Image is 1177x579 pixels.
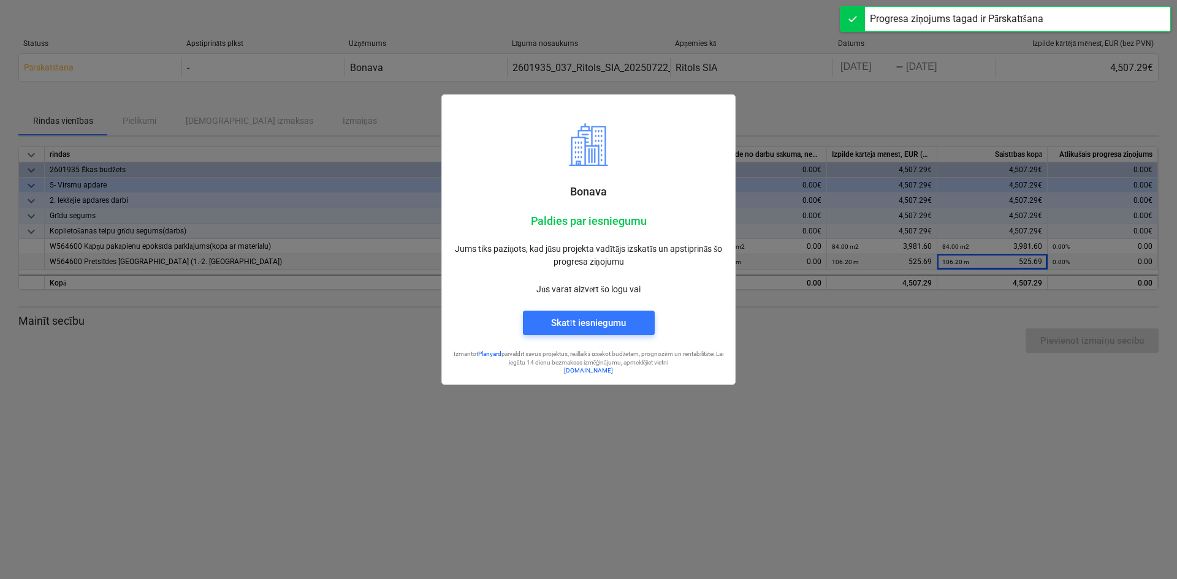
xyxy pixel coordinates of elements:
button: Skatīt iesniegumu [523,311,655,335]
a: [DOMAIN_NAME] [564,367,613,374]
p: Jūs varat aizvērt šo logu vai [452,283,725,296]
p: Paldies par iesniegumu [452,214,725,229]
a: Planyard [478,350,501,357]
p: Izmantot pārvaldīt savus projektus, reāllaikā izsekot budžetam, prognozēm un rentabilitātei. Lai ... [452,350,725,366]
p: Jums tiks paziņots, kad jūsu projekta vadītājs izskatīs un apstiprinās šo progresa ziņojumu [452,243,725,268]
div: Skatīt iesniegumu [551,315,625,331]
div: Progresa ziņojums tagad ir Pārskatīšana [870,12,1043,26]
p: Bonava [452,184,725,199]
